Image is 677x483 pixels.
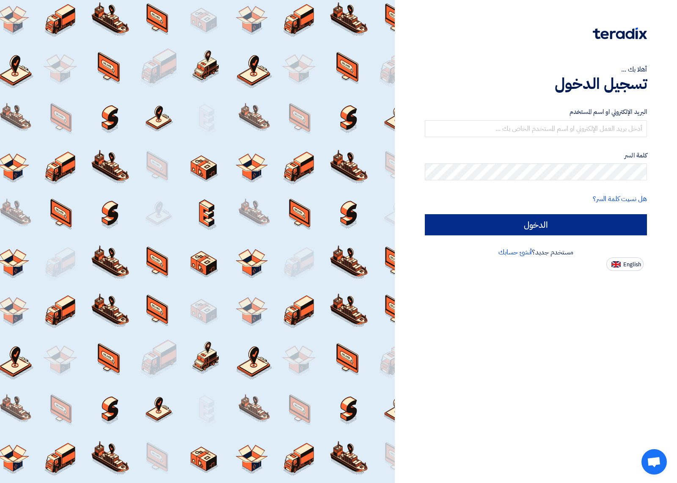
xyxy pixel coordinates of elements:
span: English [623,262,641,268]
a: أنشئ حسابك [498,247,532,257]
img: Teradix logo [593,28,647,39]
div: أهلا بك ... [425,64,647,75]
input: أدخل بريد العمل الإلكتروني او اسم المستخدم الخاص بك ... [425,120,647,137]
div: Open chat [641,449,667,475]
a: هل نسيت كلمة السر؟ [593,194,647,204]
h1: تسجيل الدخول [425,75,647,93]
label: البريد الإلكتروني او اسم المستخدم [425,107,647,117]
label: كلمة السر [425,151,647,160]
button: English [606,257,644,271]
input: الدخول [425,214,647,235]
img: en-US.png [611,261,621,268]
div: مستخدم جديد؟ [425,247,647,257]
